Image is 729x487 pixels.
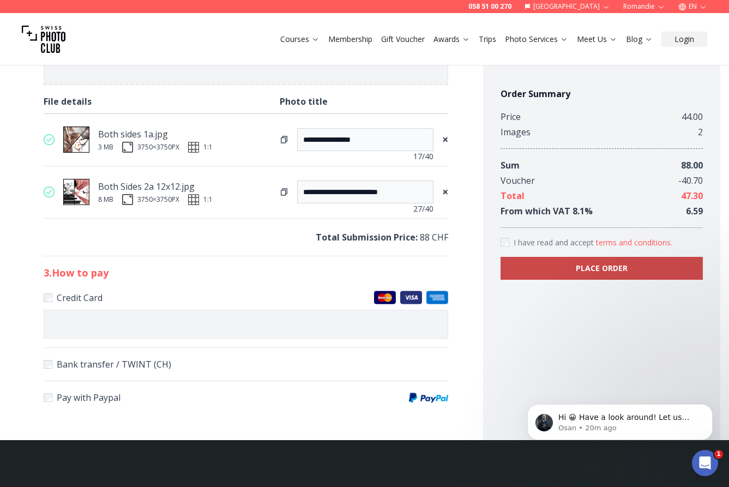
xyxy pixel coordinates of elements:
b: Total Submission Price : [316,231,418,243]
a: Awards [433,34,470,45]
button: Trips [474,32,501,47]
span: × [442,132,448,147]
button: PLACE ORDER [501,257,703,280]
div: Both Sides 2a 12x12.jpg [98,179,213,194]
b: PLACE ORDER [576,263,628,274]
span: 1 [714,450,723,459]
div: Voucher [501,173,535,188]
a: Blog [626,34,653,45]
div: - 40.70 [678,173,703,188]
a: Meet Us [577,34,617,45]
div: 8 MB [98,195,113,204]
span: I have read and accept [514,237,596,248]
div: 3 MB [98,143,113,152]
button: Courses [276,32,324,47]
span: 1:1 [203,143,213,152]
img: valid [44,187,55,197]
a: Membership [328,34,372,45]
div: Sum [501,158,520,173]
div: Images [501,124,531,140]
span: 17 /40 [413,151,433,162]
img: Swiss photo club [22,17,65,61]
div: 44.00 [682,109,703,124]
div: File details [44,94,280,109]
label: Pay with Paypal [44,390,448,405]
img: ratio [188,194,199,205]
iframe: Intercom live chat [692,450,718,476]
iframe: Secure card payment input frame [51,319,441,329]
div: 3750 × 3750 PX [137,143,179,152]
a: Courses [280,34,320,45]
a: Trips [479,34,496,45]
img: Master Cards [374,291,396,304]
span: × [442,184,448,200]
button: Accept termsI have read and accept [596,237,672,248]
div: Photo title [280,94,448,109]
img: ratio [188,142,199,153]
button: Photo Services [501,32,573,47]
a: Photo Services [505,34,568,45]
span: 6.59 [686,205,703,217]
span: 88.00 [681,159,703,171]
img: thumb [63,127,89,153]
img: Visa [400,291,422,304]
div: Total [501,188,525,203]
button: Gift Voucher [377,32,429,47]
span: 1:1 [203,195,213,204]
img: American Express [426,291,448,304]
div: 3750 × 3750 PX [137,195,179,204]
span: 47.30 [681,190,703,202]
input: Bank transfer / TWINT (CH) [44,360,52,369]
input: Credit CardMaster CardsVisaAmerican Express [44,293,52,302]
button: Meet Us [573,32,622,47]
img: valid [44,134,55,145]
h4: Order Summary [501,87,703,100]
p: 88 CHF [44,230,448,245]
img: size [122,194,133,205]
div: From which VAT 8.1 % [501,203,593,219]
input: Pay with PaypalPaypal [44,393,52,402]
button: Awards [429,32,474,47]
button: Blog [622,32,657,47]
h2: 3 . How to pay [44,265,448,280]
div: 2 [698,124,703,140]
div: Both sides 1a.jpg [98,127,213,142]
img: thumb [63,179,89,205]
button: Membership [324,32,377,47]
div: Price [501,109,521,124]
input: Accept terms [501,238,509,246]
img: Paypal [409,393,448,402]
a: 058 51 00 270 [468,2,511,11]
button: Login [661,32,707,47]
a: Gift Voucher [381,34,425,45]
label: Credit Card [44,290,448,305]
iframe: Intercom notifications message [511,381,729,458]
label: Bank transfer / TWINT (CH) [44,357,448,372]
span: 27 /40 [413,203,433,214]
img: size [122,142,133,153]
